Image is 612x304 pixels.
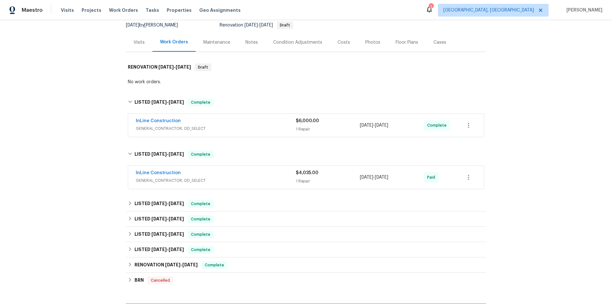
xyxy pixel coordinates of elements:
[360,123,373,128] span: [DATE]
[182,263,198,267] span: [DATE]
[244,23,273,27] span: -
[136,125,296,132] span: GENERAL_CONTRACTOR, OD_SELECT
[126,144,486,165] div: LISTED [DATE]-[DATE]Complete
[158,65,191,69] span: -
[277,23,293,27] span: Draft
[160,39,188,45] div: Work Orders
[360,122,388,129] span: -
[136,119,181,123] a: InLine Construction
[158,65,174,69] span: [DATE]
[128,63,191,71] h6: RENOVATION
[296,171,318,175] span: $4,035.00
[167,7,192,13] span: Properties
[296,126,360,132] div: 1 Repair
[259,23,273,27] span: [DATE]
[126,257,486,273] div: RENOVATION [DATE]-[DATE]Complete
[126,21,186,29] div: by [PERSON_NAME]
[188,99,213,106] span: Complete
[188,151,213,158] span: Complete
[296,119,319,123] span: $6,000.00
[564,7,602,13] span: [PERSON_NAME]
[151,201,184,206] span: -
[151,217,184,221] span: -
[151,201,167,206] span: [DATE]
[135,200,184,208] h6: LISTED
[136,171,181,175] a: InLine Construction
[188,201,213,207] span: Complete
[427,174,438,181] span: Paid
[151,100,184,104] span: -
[296,178,360,184] div: 1 Repair
[126,92,486,113] div: LISTED [DATE]-[DATE]Complete
[135,246,184,254] h6: LISTED
[443,7,534,13] span: [GEOGRAPHIC_DATA], [GEOGRAPHIC_DATA]
[126,23,139,27] span: [DATE]
[22,7,43,13] span: Maestro
[151,152,184,156] span: -
[126,211,486,227] div: LISTED [DATE]-[DATE]Complete
[195,64,211,70] span: Draft
[126,196,486,211] div: LISTED [DATE]-[DATE]Complete
[375,175,388,180] span: [DATE]
[188,216,213,222] span: Complete
[429,4,433,10] div: 1
[169,247,184,252] span: [DATE]
[126,57,486,78] div: RENOVATION [DATE]-[DATE]Draft
[151,100,167,104] span: [DATE]
[199,7,241,13] span: Geo Assignments
[244,23,258,27] span: [DATE]
[135,277,144,284] h6: BRN
[136,177,296,184] span: GENERAL_CONTRACTOR, OD_SELECT
[135,231,184,238] h6: LISTED
[169,201,184,206] span: [DATE]
[245,39,258,46] div: Notes
[427,122,449,129] span: Complete
[109,7,138,13] span: Work Orders
[82,7,101,13] span: Projects
[126,273,486,288] div: BRN Cancelled
[151,217,167,221] span: [DATE]
[151,152,167,156] span: [DATE]
[202,262,227,268] span: Complete
[151,232,167,236] span: [DATE]
[128,79,484,85] div: No work orders.
[396,39,418,46] div: Floor Plans
[169,152,184,156] span: [DATE]
[135,151,184,158] h6: LISTED
[151,247,184,252] span: -
[135,99,184,106] h6: LISTED
[151,232,184,236] span: -
[220,23,293,27] span: Renovation
[273,39,322,46] div: Condition Adjustments
[146,8,159,12] span: Tasks
[165,263,198,267] span: -
[169,100,184,104] span: [DATE]
[126,242,486,257] div: LISTED [DATE]-[DATE]Complete
[169,217,184,221] span: [DATE]
[151,247,167,252] span: [DATE]
[375,123,388,128] span: [DATE]
[188,247,213,253] span: Complete
[360,175,373,180] span: [DATE]
[176,65,191,69] span: [DATE]
[134,39,145,46] div: Visits
[126,227,486,242] div: LISTED [DATE]-[DATE]Complete
[365,39,380,46] div: Photos
[61,7,74,13] span: Visits
[188,231,213,238] span: Complete
[148,277,172,284] span: Cancelled
[338,39,350,46] div: Costs
[135,215,184,223] h6: LISTED
[203,39,230,46] div: Maintenance
[135,261,198,269] h6: RENOVATION
[433,39,446,46] div: Cases
[169,232,184,236] span: [DATE]
[165,263,180,267] span: [DATE]
[360,174,388,181] span: -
